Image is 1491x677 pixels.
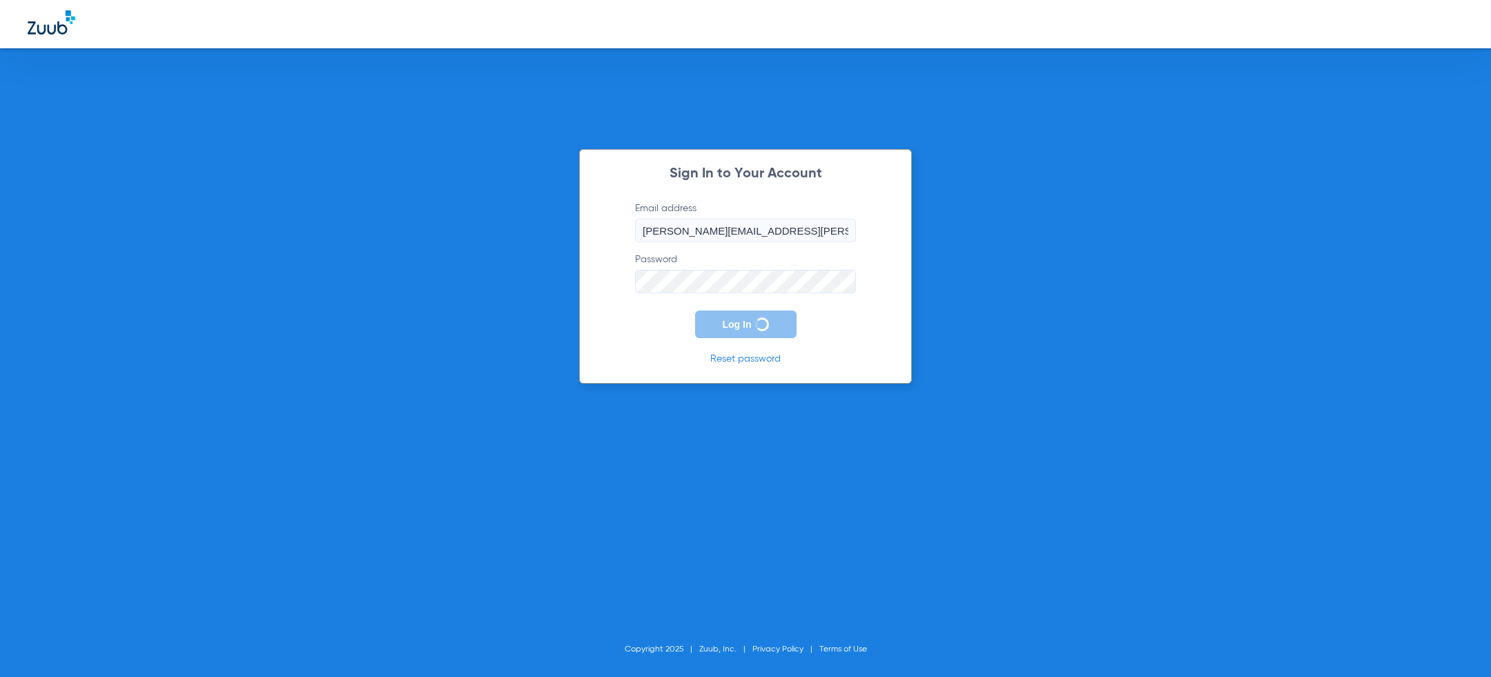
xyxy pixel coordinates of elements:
[635,270,856,293] input: Password
[710,354,781,364] a: Reset password
[699,642,752,656] li: Zuub, Inc.
[625,642,699,656] li: Copyright 2025
[819,645,867,654] a: Terms of Use
[723,319,752,330] span: Log In
[28,10,75,35] img: Zuub Logo
[635,219,856,242] input: Email address
[614,167,877,181] h2: Sign In to Your Account
[635,202,856,242] label: Email address
[752,645,803,654] a: Privacy Policy
[695,311,797,338] button: Log In
[635,253,856,293] label: Password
